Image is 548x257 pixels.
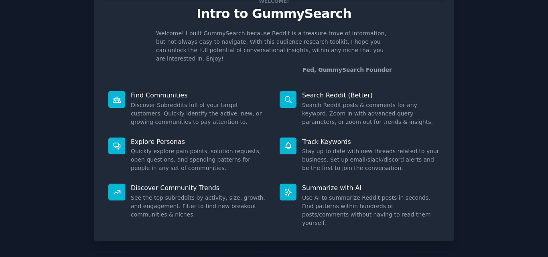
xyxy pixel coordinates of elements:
dd: See the top subreddits by activity, size, growth, and engagement. Filter to find new breakout com... [131,194,268,219]
p: Discover Community Trends [131,184,268,192]
dd: Stay up to date with new threads related to your business. Set up email/slack/discord alerts and ... [302,147,440,172]
p: Welcome! I built GummySearch because Reddit is a treasure trove of information, but not always ea... [156,29,392,63]
dd: Search Reddit posts & comments for any keyword. Zoom in with advanced query parameters, or zoom o... [302,101,440,126]
p: Explore Personas [131,138,268,146]
p: Find Communities [131,91,268,99]
a: Fed, GummySearch Founder [302,67,392,73]
p: Summarize with AI [302,184,440,192]
dd: Use AI to summarize Reddit posts in seconds. Find patterns within hundreds of posts/comments with... [302,194,440,227]
dd: Discover Subreddits full of your target customers. Quickly identify the active, new, or growing c... [131,101,268,126]
div: - [300,66,392,74]
p: Search Reddit (Better) [302,91,440,99]
dd: Quickly explore pain points, solution requests, open questions, and spending patterns for people ... [131,147,268,172]
p: Track Keywords [302,138,440,146]
p: Intro to GummySearch [103,7,445,21]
